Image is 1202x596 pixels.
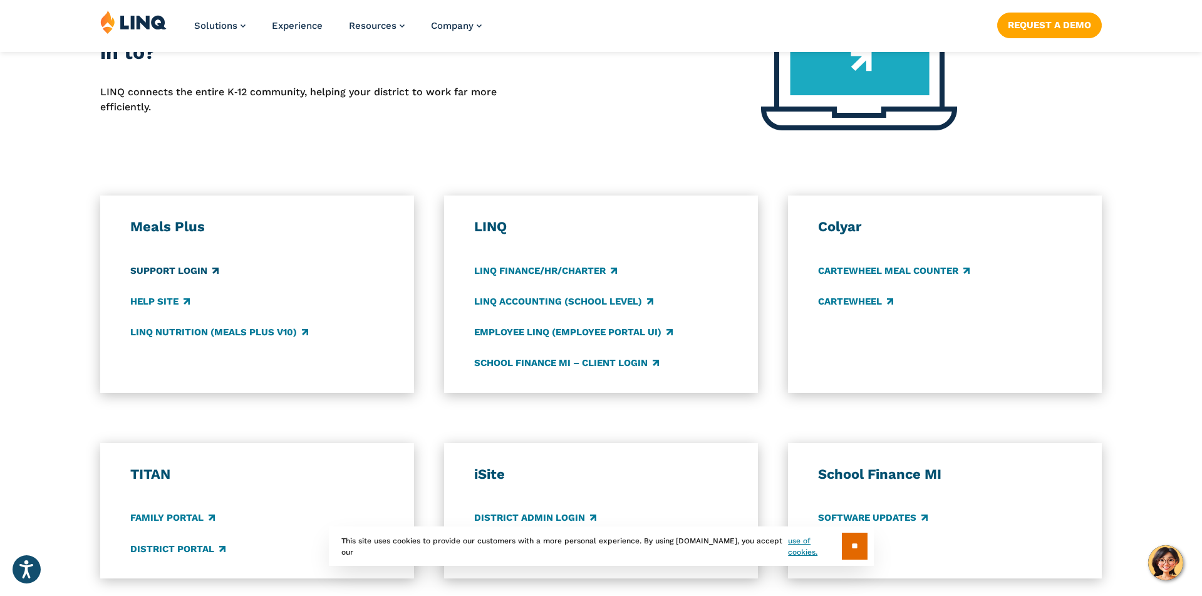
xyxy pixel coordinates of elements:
[818,218,1072,236] h3: Colyar
[474,218,728,236] h3: LINQ
[130,542,225,556] a: District Portal
[818,264,970,278] a: CARTEWHEEL Meal Counter
[130,295,190,308] a: Help Site
[329,526,874,566] div: This site uses cookies to provide our customers with a more personal experience. By using [DOMAIN...
[130,218,384,236] h3: Meals Plus
[130,466,384,483] h3: TITAN
[818,295,893,308] a: CARTEWHEEL
[997,13,1102,38] a: Request a Demo
[997,10,1102,38] nav: Button Navigation
[818,466,1072,483] h3: School Finance MI
[130,264,219,278] a: Support Login
[474,356,659,370] a: School Finance MI – Client Login
[474,511,596,525] a: District Admin Login
[130,511,215,525] a: Family Portal
[349,20,405,31] a: Resources
[194,20,237,31] span: Solutions
[100,85,500,115] p: LINQ connects the entire K‑12 community, helping your district to work far more efficiently.
[474,295,653,308] a: LINQ Accounting (school level)
[272,20,323,31] a: Experience
[474,466,728,483] h3: iSite
[194,20,246,31] a: Solutions
[130,325,308,339] a: LINQ Nutrition (Meals Plus v10)
[474,264,617,278] a: LINQ Finance/HR/Charter
[1148,545,1183,580] button: Hello, have a question? Let’s chat.
[194,10,482,51] nav: Primary Navigation
[349,20,396,31] span: Resources
[431,20,482,31] a: Company
[474,325,673,339] a: Employee LINQ (Employee Portal UI)
[788,535,841,558] a: use of cookies.
[431,20,474,31] span: Company
[100,10,167,34] img: LINQ | K‑12 Software
[818,511,928,525] a: Software Updates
